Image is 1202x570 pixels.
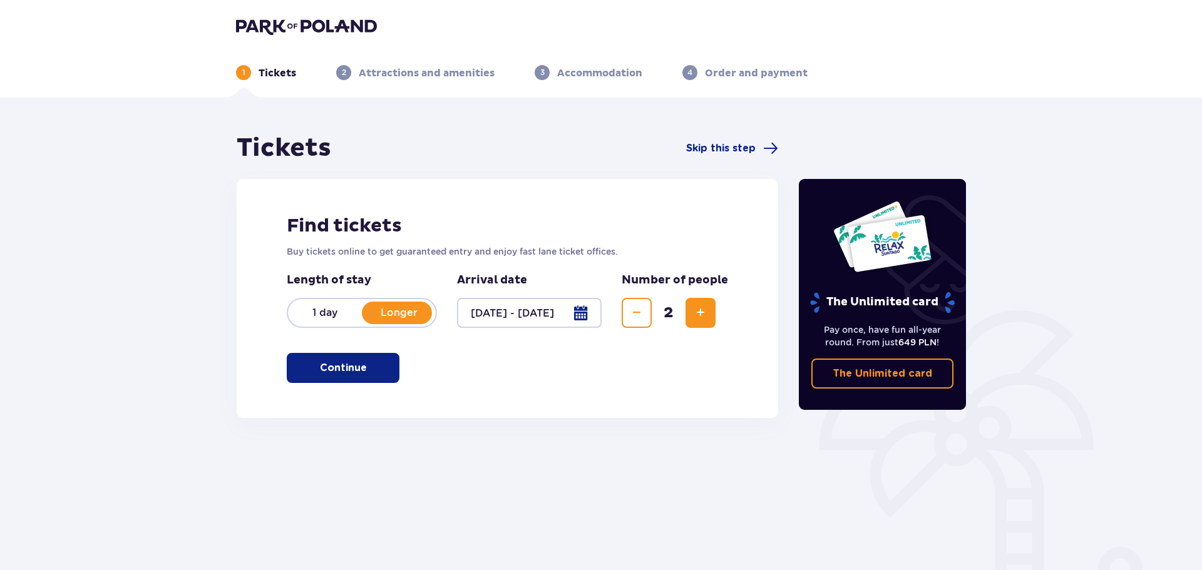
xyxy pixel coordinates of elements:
[557,66,642,80] p: Accommodation
[287,245,728,258] p: Buy tickets online to get guaranteed entry and enjoy fast lane ticket offices.
[237,133,331,164] h1: Tickets
[898,337,937,347] span: 649 PLN
[287,214,728,238] h2: Find tickets
[540,67,545,78] p: 3
[686,298,716,328] button: Increase
[809,292,956,313] p: The Unlimited card
[288,306,362,320] p: 1 day
[654,303,683,322] span: 2
[535,65,642,80] div: 3Accommodation
[342,67,346,78] p: 2
[320,361,367,375] p: Continue
[287,273,437,288] p: Length of stay
[622,273,728,288] p: Number of people
[457,273,527,288] p: Arrival date
[833,367,932,380] p: The Unlimited card
[686,141,778,156] a: Skip this step
[287,353,399,383] button: Continue
[833,200,932,273] img: Two entry cards to Suntago with the word 'UNLIMITED RELAX', featuring a white background with tro...
[259,66,296,80] p: Tickets
[811,323,954,349] p: Pay once, have fun all-year round. From just !
[686,141,756,155] span: Skip this step
[622,298,652,328] button: Decrease
[359,66,495,80] p: Attractions and amenities
[682,65,808,80] div: 4Order and payment
[811,359,954,389] a: The Unlimited card
[236,18,377,35] img: Park of Poland logo
[705,66,808,80] p: Order and payment
[236,65,296,80] div: 1Tickets
[362,306,436,320] p: Longer
[336,65,495,80] div: 2Attractions and amenities
[687,67,692,78] p: 4
[242,67,245,78] p: 1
